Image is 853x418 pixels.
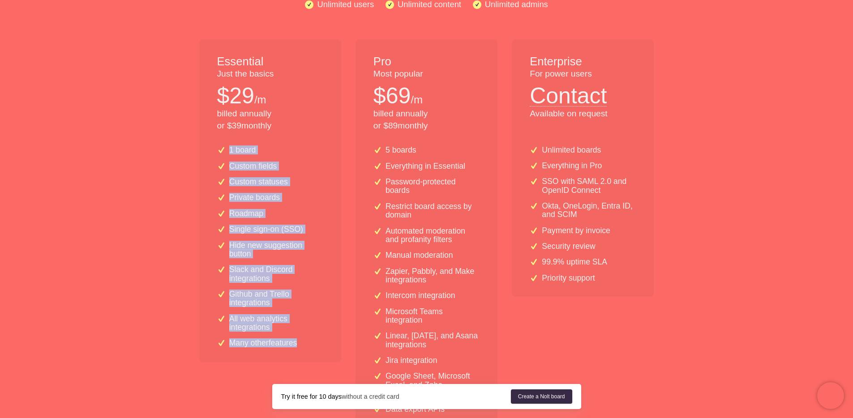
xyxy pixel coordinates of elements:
strong: Try it free for 10 days [281,393,342,400]
p: 5 boards [386,146,416,154]
p: $ 69 [373,80,411,111]
p: Slack and Discord integrations [229,265,323,283]
p: Data export APIs [386,405,445,414]
p: /m [411,92,423,107]
p: Automated moderation and profanity filters [386,227,480,244]
p: Zapier, Pabbly, and Make integrations [386,267,480,285]
p: All web analytics integrations [229,315,323,332]
a: Create a Nolt board [511,389,572,404]
p: For power users [530,68,636,80]
button: Contact [530,80,607,107]
a: features [269,339,297,347]
p: Linear, [DATE], and Asana integrations [386,332,480,349]
p: 1 board [229,146,256,154]
p: Password-protected boards [386,178,480,195]
p: Okta, OneLogin, Entra ID, and SCIM [542,202,636,219]
p: Intercom integration [386,291,455,300]
p: Roadmap [229,209,263,218]
p: Single sign-on (SSO) [229,225,303,234]
p: Most popular [373,68,480,80]
p: Everything in Essential [386,162,465,171]
p: billed annually or $ 89 monthly [373,108,480,132]
p: Private boards [229,193,280,202]
p: Jira integration [386,356,437,365]
p: Just the basics [217,68,323,80]
p: Priority support [542,274,595,282]
div: without a credit card [281,392,511,401]
p: Manual moderation [386,251,453,260]
p: Hide new suggestion button [229,241,323,259]
p: Github and Trello integrations [229,290,323,307]
p: Many other [229,339,297,347]
h1: Enterprise [530,54,636,70]
p: Custom fields [229,162,277,171]
p: $ 29 [217,80,254,111]
p: Security review [542,242,595,251]
p: Unlimited boards [542,146,601,154]
p: 99.9% uptime SLA [542,258,607,266]
iframe: Chatra live chat [817,382,844,409]
h1: Pro [373,54,480,70]
p: Everything in Pro [542,162,602,170]
p: Microsoft Teams integration [386,307,480,325]
p: Custom statuses [229,178,288,186]
p: Google Sheet, Microsoft Excel, and Zoho integrations [386,372,480,398]
p: SSO with SAML 2.0 and OpenID Connect [542,177,636,195]
p: Available on request [530,108,636,120]
p: billed annually or $ 39 monthly [217,108,323,132]
p: Payment by invoice [542,226,610,235]
h1: Essential [217,54,323,70]
p: Restrict board access by domain [386,202,480,220]
p: /m [254,92,266,107]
